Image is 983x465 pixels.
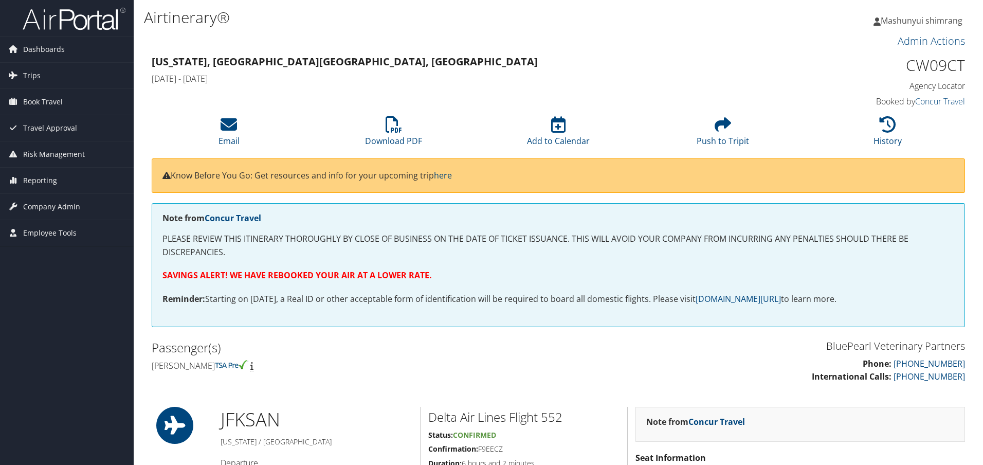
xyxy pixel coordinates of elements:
[863,358,891,369] strong: Phone:
[152,360,551,371] h4: [PERSON_NAME]
[23,194,80,220] span: Company Admin
[23,89,63,115] span: Book Travel
[152,55,538,68] strong: [US_STATE], [GEOGRAPHIC_DATA] [GEOGRAPHIC_DATA], [GEOGRAPHIC_DATA]
[144,7,697,28] h1: Airtinerary®
[453,430,496,440] span: Confirmed
[688,416,745,427] a: Concur Travel
[23,220,77,246] span: Employee Tools
[23,63,41,88] span: Trips
[162,293,954,306] p: Starting on [DATE], a Real ID or other acceptable form of identification will be required to boar...
[428,408,620,426] h2: Delta Air Lines Flight 552
[23,115,77,141] span: Travel Approval
[696,293,781,305] a: [DOMAIN_NAME][URL]
[428,444,478,454] strong: Confirmation:
[23,141,85,167] span: Risk Management
[898,34,965,48] a: Admin Actions
[566,339,965,353] h3: BluePearl Veterinary Partners
[23,7,125,31] img: airportal-logo.png
[365,122,422,147] a: Download PDF
[894,358,965,369] a: [PHONE_NUMBER]
[219,122,240,147] a: Email
[428,430,453,440] strong: Status:
[162,270,432,281] strong: SAVINGS ALERT! WE HAVE REBOOKED YOUR AIR AT A LOWER RATE.
[428,444,620,454] h5: F9EECZ
[915,96,965,107] a: Concur Travel
[873,122,902,147] a: History
[152,73,758,84] h4: [DATE] - [DATE]
[646,416,745,427] strong: Note from
[773,55,965,76] h1: CW09CT
[697,122,749,147] a: Push to Tripit
[873,5,973,36] a: Mashunyui shimrang
[152,339,551,356] h2: Passenger(s)
[434,170,452,181] a: here
[162,233,954,259] p: PLEASE REVIEW THIS ITINERARY THOROUGHLY BY CLOSE OF BUSINESS ON THE DATE OF TICKET ISSUANCE. THIS...
[221,437,412,447] h5: [US_STATE] / [GEOGRAPHIC_DATA]
[635,452,706,463] strong: Seat Information
[773,96,965,107] h4: Booked by
[215,360,248,369] img: tsa-precheck.png
[205,212,261,224] a: Concur Travel
[221,407,412,433] h1: JFK SAN
[894,371,965,382] a: [PHONE_NUMBER]
[527,122,590,147] a: Add to Calendar
[162,169,954,183] p: Know Before You Go: Get resources and info for your upcoming trip
[23,37,65,62] span: Dashboards
[812,371,891,382] strong: International Calls:
[23,168,57,193] span: Reporting
[162,212,261,224] strong: Note from
[773,80,965,92] h4: Agency Locator
[162,293,205,305] strong: Reminder:
[881,15,962,26] span: Mashunyui shimrang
